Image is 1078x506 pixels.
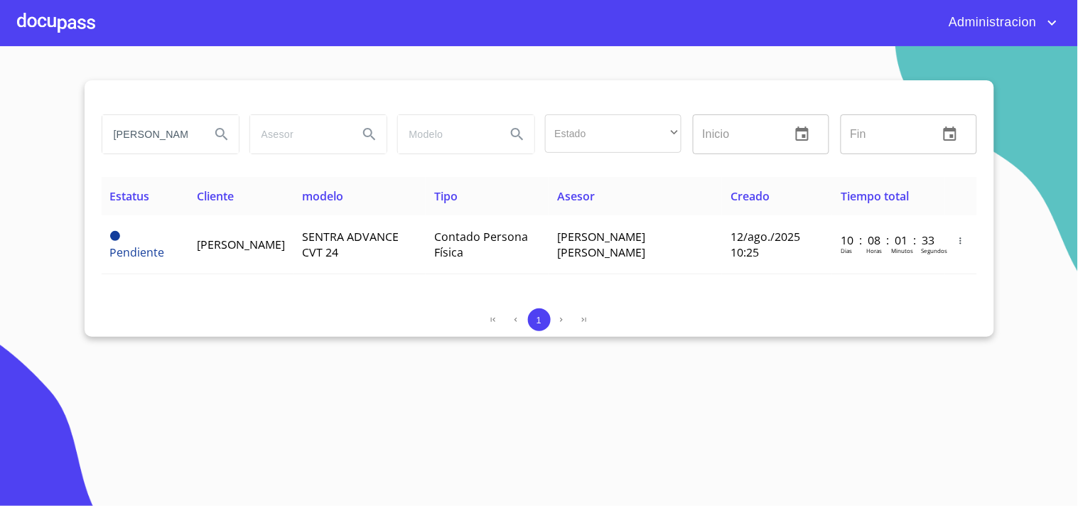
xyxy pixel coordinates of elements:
[841,247,852,254] p: Dias
[921,247,947,254] p: Segundos
[545,114,681,153] div: ​
[891,247,913,254] p: Minutos
[557,229,645,260] span: [PERSON_NAME] [PERSON_NAME]
[110,231,120,241] span: Pendiente
[398,115,495,154] input: search
[841,188,909,204] span: Tiempo total
[434,229,528,260] span: Contado Persona Física
[197,237,285,252] span: [PERSON_NAME]
[250,115,347,154] input: search
[302,188,343,204] span: modelo
[938,11,1044,34] span: Administracion
[205,117,239,151] button: Search
[938,11,1061,34] button: account of current user
[537,315,541,325] span: 1
[110,244,165,260] span: Pendiente
[102,115,199,154] input: search
[557,188,595,204] span: Asesor
[731,188,770,204] span: Creado
[110,188,150,204] span: Estatus
[841,232,937,248] p: 10 : 08 : 01 : 33
[302,229,399,260] span: SENTRA ADVANCE CVT 24
[528,308,551,331] button: 1
[434,188,458,204] span: Tipo
[731,229,800,260] span: 12/ago./2025 10:25
[197,188,234,204] span: Cliente
[866,247,882,254] p: Horas
[352,117,387,151] button: Search
[500,117,534,151] button: Search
